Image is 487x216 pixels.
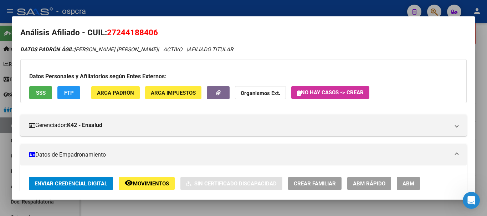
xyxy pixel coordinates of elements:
[124,179,133,187] mat-icon: remove_red_eye
[353,180,385,187] span: ABM Rápido
[241,90,280,96] strong: Organismos Ext.
[20,46,158,53] span: [PERSON_NAME] [PERSON_NAME]
[151,90,196,96] span: ARCA Impuestos
[188,46,233,53] span: AFILIADO TITULAR
[403,180,414,187] span: ABM
[29,177,113,190] button: Enviar Credencial Digital
[67,121,102,130] strong: K42 - Ensalud
[145,86,201,99] button: ARCA Impuestos
[463,192,480,209] iframe: Intercom live chat
[119,177,175,190] button: Movimientos
[64,90,74,96] span: FTP
[97,90,134,96] span: ARCA Padrón
[57,86,80,99] button: FTP
[36,90,46,96] span: SSS
[20,46,233,53] i: | ACTIVO |
[29,86,52,99] button: SSS
[347,177,391,190] button: ABM Rápido
[288,177,342,190] button: Crear Familiar
[235,86,286,99] button: Organismos Ext.
[35,180,107,187] span: Enviar Credencial Digital
[294,180,336,187] span: Crear Familiar
[194,180,277,187] span: Sin Certificado Discapacidad
[91,86,140,99] button: ARCA Padrón
[133,180,169,187] span: Movimientos
[20,46,74,53] strong: DATOS PADRÓN ÁGIL:
[29,151,450,159] mat-panel-title: Datos de Empadronamiento
[29,121,450,130] mat-panel-title: Gerenciador:
[291,86,369,99] button: No hay casos -> Crear
[20,27,467,39] h2: Análisis Afiliado - CUIL:
[20,115,467,136] mat-expansion-panel-header: Gerenciador:K42 - Ensalud
[107,28,158,37] span: 27244188406
[20,144,467,165] mat-expansion-panel-header: Datos de Empadronamiento
[397,177,420,190] button: ABM
[297,89,364,96] span: No hay casos -> Crear
[180,177,282,190] button: Sin Certificado Discapacidad
[29,72,458,81] h3: Datos Personales y Afiliatorios según Entes Externos:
